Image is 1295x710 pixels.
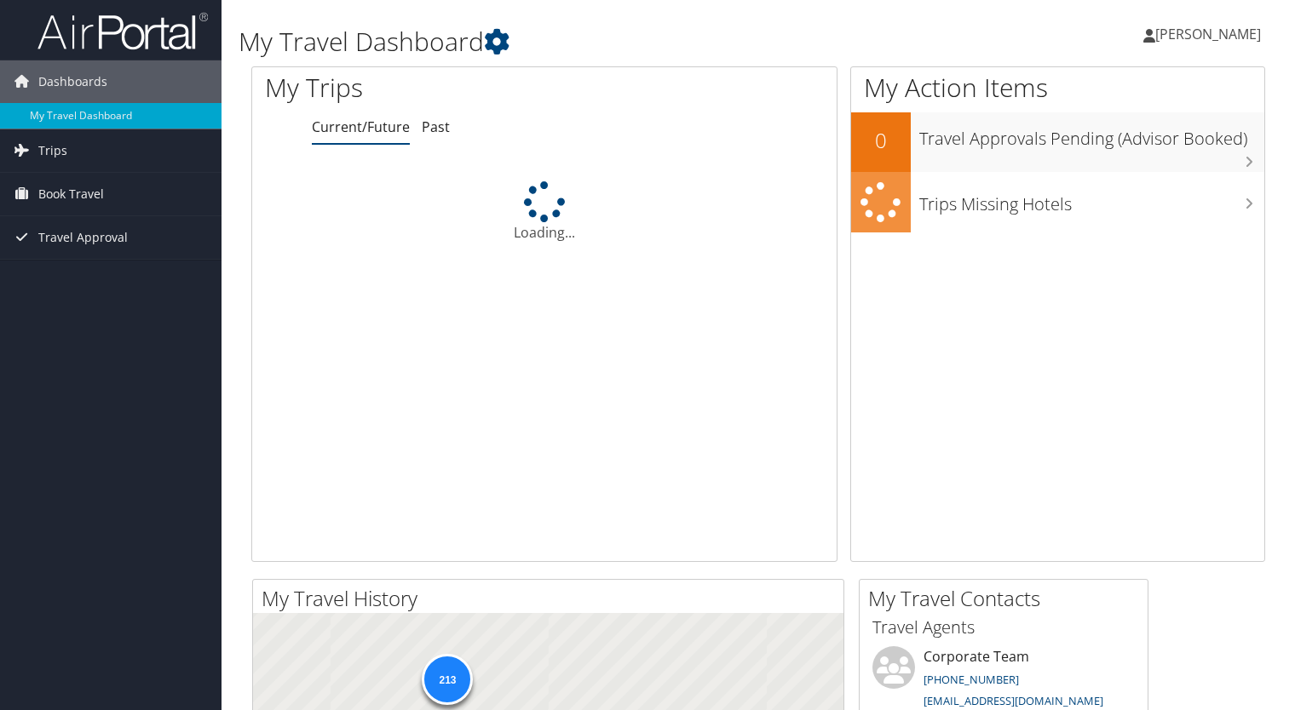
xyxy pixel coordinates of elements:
h1: My Travel Dashboard [239,24,931,60]
h2: My Travel History [262,584,843,613]
h1: My Action Items [851,70,1264,106]
span: Dashboards [38,60,107,103]
span: Travel Approval [38,216,128,259]
a: [PHONE_NUMBER] [924,672,1019,687]
span: [PERSON_NAME] [1155,25,1261,43]
a: Current/Future [312,117,410,136]
a: Past [422,117,450,136]
a: [PERSON_NAME] [1143,9,1278,60]
h3: Trips Missing Hotels [919,184,1264,216]
h3: Travel Approvals Pending (Advisor Booked) [919,118,1264,151]
span: Book Travel [38,173,104,215]
div: Loading... [252,181,837,243]
a: Trips Missing Hotels [851,172,1264,232]
h2: 0 [851,126,911,155]
a: 0Travel Approvals Pending (Advisor Booked) [851,112,1264,172]
a: [EMAIL_ADDRESS][DOMAIN_NAME] [924,693,1103,708]
h1: My Trips [265,70,580,106]
div: 213 [422,653,473,704]
h3: Travel Agents [872,616,1135,639]
span: Trips [38,129,67,172]
h2: My Travel Contacts [868,584,1148,613]
img: airportal-logo.png [37,11,208,51]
